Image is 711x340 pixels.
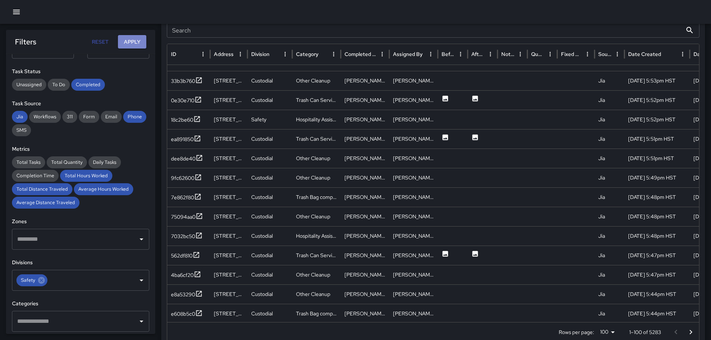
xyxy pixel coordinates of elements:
div: 2420 Kalākaua Avenue [210,304,247,323]
button: Quantity column menu [545,49,555,59]
h6: Filters [15,36,36,48]
div: Robert Kalahiki [341,187,389,207]
div: 6a Kalākaua Avenue [210,129,247,149]
div: 9/30/2025, 5:53pm HST [624,71,690,90]
span: Email [101,113,122,121]
div: Other Cleanup [292,207,341,226]
button: 4ba6cf20 [171,271,201,280]
p: 1–100 of 5283 [629,328,661,336]
div: ea891850 [171,135,194,143]
div: 9/30/2025, 5:48pm HST [624,187,690,207]
button: Source column menu [612,49,623,59]
div: Robert Kalahiki [341,207,389,226]
span: Jia [12,113,28,121]
div: Zachary Allen [389,71,438,90]
div: Trash Can Serviced Public [292,129,341,149]
button: ea891850 [171,135,201,144]
button: Open [136,234,147,244]
div: Zachary Allen [389,284,438,304]
div: Robert Kalahiki [389,207,438,226]
div: Jia [595,226,624,246]
button: ID column menu [198,49,208,59]
div: Zachary Allen [389,265,438,284]
div: 9/30/2025, 5:48pm HST [624,207,690,226]
div: 9/30/2025, 5:49pm HST [624,168,690,187]
div: Robert Kalahiki [341,226,389,246]
div: 100 [597,327,617,337]
span: SMS [12,127,31,134]
div: Robert Kalahiki [389,226,438,246]
span: Completed [71,81,105,88]
h6: Divisions [12,259,149,267]
div: Completed [71,79,105,91]
div: 9/30/2025, 5:48pm HST [624,226,690,246]
button: 9fc62600 [171,174,202,183]
div: Phone [123,111,146,123]
div: 9/30/2025, 5:44pm HST [624,304,690,323]
div: Dustie Liupaono [341,304,389,323]
div: Dustie Liupaono [389,246,438,265]
div: Custodial [247,207,292,226]
button: 18c2be60 [171,115,201,125]
div: SMS [12,124,31,136]
button: 7e862f80 [171,193,202,202]
div: 7e862f80 [171,194,194,201]
span: Total Quantity [47,159,87,166]
div: Form [79,111,99,123]
span: 311 [62,113,77,121]
div: 9/30/2025, 5:51pm HST [624,129,690,149]
button: Address column menu [235,49,246,59]
span: Average Distance Traveled [12,199,79,206]
div: 9/30/2025, 5:52pm HST [624,110,690,129]
span: Total Distance Traveled [12,185,72,193]
button: 7032bc50 [171,232,203,241]
div: Custodial [247,149,292,168]
div: Other Cleanup [292,168,341,187]
button: Assigned By column menu [425,49,436,59]
span: Completion Time [12,172,59,180]
div: 311 [62,111,77,123]
div: Jia [595,246,624,265]
div: Zachary Allen [341,265,389,284]
div: 75094aa0 [171,213,196,221]
div: Custodial [247,304,292,323]
h6: Task Status [12,68,149,76]
div: Robert Kalahiki [389,149,438,168]
div: Trash Bag completed BLUE [292,187,341,207]
button: 75094aa0 [171,212,203,222]
span: Safety [16,277,40,284]
div: Jia [595,187,624,207]
button: 562df810 [171,251,200,261]
div: 18c2be60 [171,116,193,124]
div: 120 Kaʻiulani Avenue [210,90,247,110]
div: ID [171,51,176,57]
button: Open [136,316,147,327]
div: Martin Keith [389,110,438,129]
div: 9/30/2025, 5:51pm HST [624,149,690,168]
div: 2081 Kalākaua Avenue [210,226,247,246]
div: Jia [595,265,624,284]
div: Total Tasks [12,156,45,168]
h6: Categories [12,300,149,308]
div: Other Cleanup [292,284,341,304]
div: Jia [595,129,624,149]
div: Dustie Liupaono [389,129,438,149]
div: 2081 Kalākaua Avenue [210,187,247,207]
div: Date Created [628,51,661,57]
button: Go to next page [683,325,698,340]
div: 9fc62600 [171,174,194,182]
div: Notes [501,51,514,57]
div: Email [101,111,122,123]
div: 2140 Kūhiō Avenue [210,110,247,129]
span: Daily Tasks [88,159,121,166]
h6: Metrics [12,145,149,153]
h6: Task Source [12,100,149,108]
div: Hospitality Assistance [292,110,341,129]
div: 2081 Kalākaua Avenue [210,207,247,226]
div: Custodial [247,265,292,284]
div: Trash Bag completed BLUE [292,304,341,323]
button: 33b3b760 [171,77,203,86]
div: Other Cleanup [292,71,341,90]
span: Unassigned [12,81,46,88]
div: Martin Keith [341,110,389,129]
